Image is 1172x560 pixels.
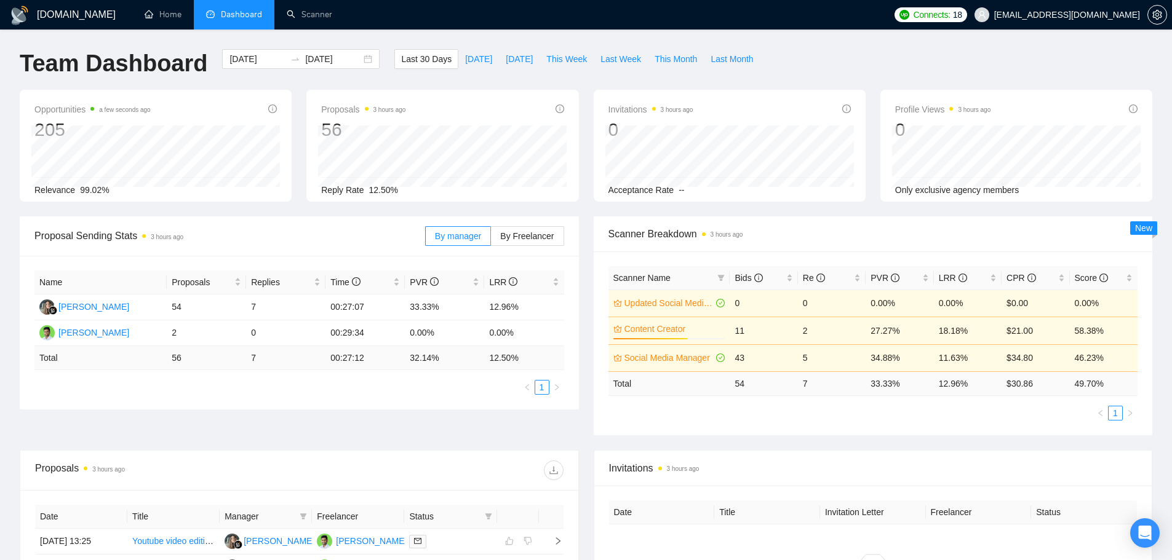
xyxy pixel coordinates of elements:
td: 2 [798,317,866,344]
button: left [520,380,535,395]
span: Proposals [321,102,405,117]
th: Title [714,500,820,524]
a: Youtube video editing and thumbnail creation [132,536,304,546]
a: homeHome [145,9,181,20]
span: LRR [489,277,517,287]
span: setting [1148,10,1166,20]
span: filter [717,274,725,282]
td: 32.14 % [405,346,484,370]
span: crown [613,353,622,362]
td: 7 [246,346,325,370]
th: Manager [220,505,312,529]
button: right [549,380,564,395]
a: LK[PERSON_NAME] [39,301,129,311]
span: download [544,465,563,475]
span: info-circle [754,274,763,282]
span: Opportunities [34,102,151,117]
td: 58.38% [1070,317,1138,344]
td: 7 [798,371,866,395]
td: Youtube video editing and thumbnail creation [127,529,220,554]
span: CPR [1007,273,1035,283]
button: [DATE] [458,49,499,69]
span: info-circle [1099,274,1108,282]
button: Last 30 Days [394,49,458,69]
td: 43 [730,344,797,371]
span: Invitations [609,460,1138,476]
span: Last Week [600,52,641,66]
img: gigradar-bm.png [234,540,242,549]
time: 3 hours ago [373,106,406,113]
span: Re [803,273,825,283]
div: 205 [34,118,151,141]
span: [DATE] [465,52,492,66]
li: Previous Page [520,380,535,395]
time: a few seconds ago [99,106,150,113]
td: 12.50 % [484,346,564,370]
th: Proposals [167,270,246,294]
span: -- [679,185,684,195]
span: to [290,54,300,64]
span: left [524,384,531,391]
button: left [1093,406,1108,420]
span: Connects: [913,8,950,22]
span: check-circle [716,353,725,362]
img: SH [317,534,332,549]
span: Bids [735,273,762,283]
span: This Month [655,52,697,66]
time: 3 hours ago [92,466,125,473]
a: SH[PERSON_NAME] [317,535,407,545]
a: Social Media Manager [624,351,714,365]
img: upwork-logo.png [899,10,909,20]
span: Reply Rate [321,185,364,195]
li: Previous Page [1093,406,1108,420]
span: info-circle [556,105,564,113]
span: Replies [251,275,311,289]
img: LK [225,534,240,549]
img: gigradar-bm.png [49,306,57,315]
span: 12.50% [369,185,398,195]
th: Invitation Letter [820,500,926,524]
span: right [544,537,562,545]
td: 0 [730,290,797,317]
td: 54 [167,294,246,320]
span: info-circle [430,277,439,286]
td: 00:29:34 [325,320,405,346]
span: [DATE] [506,52,533,66]
td: 12.96 % [934,371,1002,395]
span: crown [613,299,622,307]
time: 3 hours ago [711,231,743,238]
td: $21.00 [1002,317,1069,344]
span: right [1126,409,1134,417]
button: Last Month [704,49,760,69]
a: searchScanner [287,9,332,20]
span: filter [485,513,492,520]
span: mail [414,537,421,545]
span: info-circle [509,277,517,286]
span: Status [409,510,479,523]
td: 18.18% [934,317,1002,344]
span: filter [300,513,307,520]
button: setting [1147,5,1167,25]
input: End date [305,52,361,66]
td: 7 [246,294,325,320]
td: $34.80 [1002,344,1069,371]
div: 56 [321,118,405,141]
a: 1 [535,381,549,394]
a: Updated Social Media Manager [624,296,714,310]
button: [DATE] [499,49,540,69]
td: 00:27:12 [325,346,405,370]
time: 3 hours ago [667,465,700,472]
time: 3 hours ago [958,106,991,113]
a: setting [1147,10,1167,20]
button: download [544,460,564,480]
th: Status [1031,500,1137,524]
span: info-circle [891,274,899,282]
time: 3 hours ago [151,234,183,240]
td: 0.00% [405,320,484,346]
span: Dashboard [221,9,262,20]
img: LK [39,299,55,315]
a: LK[PERSON_NAME] [225,535,314,545]
li: 1 [1108,406,1123,420]
span: By manager [435,231,481,241]
li: Next Page [549,380,564,395]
